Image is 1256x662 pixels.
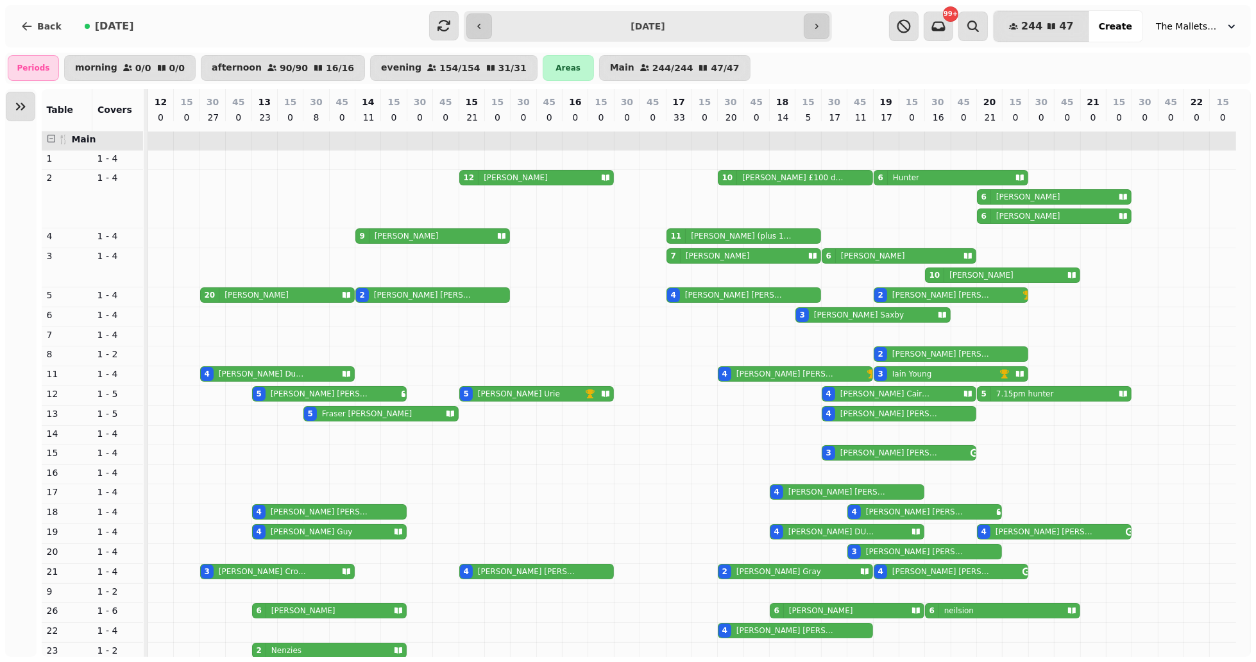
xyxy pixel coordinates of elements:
[685,290,784,300] p: [PERSON_NAME] [PERSON_NAME]
[892,566,991,577] p: [PERSON_NAME] [PERSON_NAME]
[1089,11,1142,42] button: Create
[933,111,943,124] p: 16
[47,368,87,380] p: 11
[1113,96,1125,108] p: 15
[47,604,87,617] p: 26
[37,22,62,31] span: Back
[284,96,296,108] p: 15
[439,64,480,72] p: 154 / 154
[47,152,87,165] p: 1
[47,407,87,420] p: 13
[802,96,814,108] p: 15
[47,309,87,321] p: 6
[370,55,538,81] button: evening154/15431/31
[98,505,138,518] p: 1 - 4
[929,606,935,616] div: 6
[944,606,974,616] p: neilsion
[1099,22,1132,31] span: Create
[840,409,939,419] p: [PERSON_NAME] [PERSON_NAME]
[648,111,658,124] p: 0
[544,111,554,124] p: 0
[878,173,883,183] div: 6
[414,111,425,124] p: 0
[280,64,308,72] p: 90 / 90
[671,231,682,241] div: 11
[259,111,269,124] p: 23
[326,64,354,72] p: 16 / 16
[774,606,779,616] div: 6
[257,527,262,537] div: 4
[596,111,606,124] p: 0
[47,624,87,637] p: 22
[47,565,87,578] p: 21
[1139,96,1151,108] p: 30
[788,527,878,537] p: [PERSON_NAME] DUNLOP
[595,96,607,108] p: 15
[225,290,289,300] p: [PERSON_NAME]
[180,96,192,108] p: 15
[569,96,581,108] p: 16
[700,111,710,124] p: 0
[671,251,676,261] div: 7
[381,63,421,73] p: evening
[441,111,451,124] p: 0
[996,211,1060,221] p: [PERSON_NAME]
[985,111,995,124] p: 21
[98,230,138,242] p: 1 - 4
[1009,96,1021,108] p: 15
[414,96,426,108] p: 30
[803,111,813,124] p: 5
[958,96,970,108] p: 45
[981,211,987,221] div: 6
[337,111,347,124] p: 0
[1036,111,1046,124] p: 0
[826,448,831,458] div: 3
[722,566,727,577] div: 2
[736,625,835,636] p: [PERSON_NAME] [PERSON_NAME]
[958,111,969,124] p: 0
[828,96,840,108] p: 30
[751,96,763,108] p: 45
[570,111,581,124] p: 0
[498,64,527,72] p: 31 / 31
[826,389,831,399] div: 4
[232,96,244,108] p: 45
[892,290,991,300] p: [PERSON_NAME] [PERSON_NAME]
[996,389,1054,399] p: 7.15pm hunter
[622,111,632,124] p: 0
[360,231,365,241] div: 9
[996,527,1094,537] p: [PERSON_NAME] [PERSON_NAME]
[98,309,138,321] p: 1 - 4
[878,566,883,577] div: 4
[852,547,857,557] div: 3
[1217,96,1229,108] p: 15
[491,96,504,108] p: 15
[271,645,301,656] p: Nenzies
[311,111,321,124] p: 8
[944,11,958,17] span: 99+
[47,105,74,115] span: Table
[98,525,138,538] p: 1 - 4
[1021,21,1042,31] span: 244
[854,96,866,108] p: 45
[907,111,917,124] p: 0
[47,525,87,538] p: 19
[1088,111,1098,124] p: 0
[135,64,151,72] p: 0 / 0
[201,55,365,81] button: afternoon90/9016/16
[878,349,883,359] div: 2
[387,96,400,108] p: 15
[464,389,469,399] div: 5
[647,96,659,108] p: 45
[1035,96,1048,108] p: 30
[464,173,475,183] div: 12
[893,173,919,183] p: Hunter
[257,507,262,517] div: 4
[599,55,751,81] button: Main244/24447/47
[881,111,891,124] p: 17
[826,251,831,261] div: 6
[800,310,805,320] div: 3
[518,111,529,124] p: 0
[233,111,244,124] p: 0
[1191,96,1203,108] p: 22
